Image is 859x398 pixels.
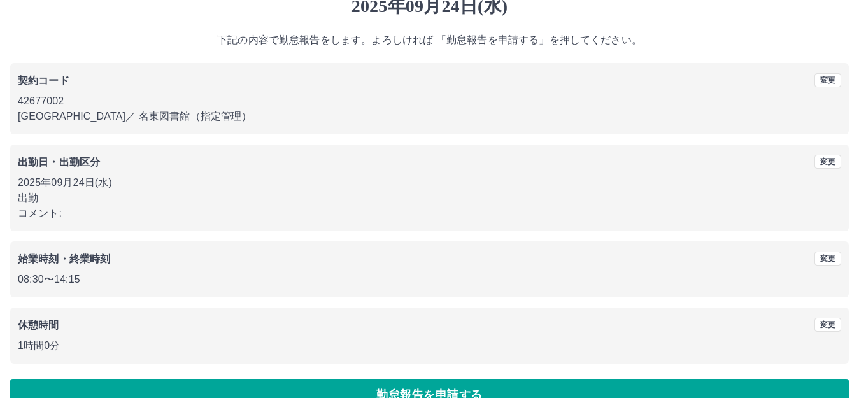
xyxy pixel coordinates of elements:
[18,338,841,353] p: 1時間0分
[18,157,100,167] b: 出勤日・出勤区分
[10,32,849,48] p: 下記の内容で勤怠報告をします。よろしければ 「勤怠報告を申請する」を押してください。
[814,73,841,87] button: 変更
[18,75,69,86] b: 契約コード
[18,253,110,264] b: 始業時刻・終業時刻
[814,318,841,332] button: 変更
[18,109,841,124] p: [GEOGRAPHIC_DATA] ／ 名東図書館（指定管理）
[814,155,841,169] button: 変更
[18,206,841,221] p: コメント:
[18,175,841,190] p: 2025年09月24日(水)
[814,252,841,266] button: 変更
[18,272,841,287] p: 08:30 〜 14:15
[18,320,59,330] b: 休憩時間
[18,94,841,109] p: 42677002
[18,190,841,206] p: 出勤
